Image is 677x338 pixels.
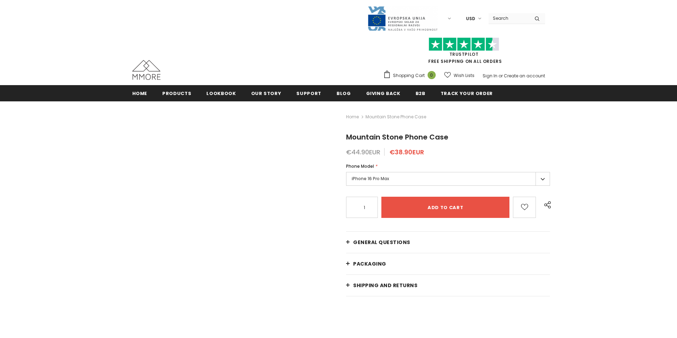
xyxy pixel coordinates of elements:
span: B2B [416,90,425,97]
a: Lookbook [206,85,236,101]
a: PACKAGING [346,253,550,274]
a: Create an account [504,73,545,79]
span: PACKAGING [353,260,386,267]
a: B2B [416,85,425,101]
a: Blog [337,85,351,101]
span: Blog [337,90,351,97]
span: Phone Model [346,163,374,169]
a: Shopping Cart 0 [383,70,439,81]
a: Shipping and returns [346,275,550,296]
span: USD [466,15,475,22]
a: Home [346,113,359,121]
span: €44.90EUR [346,148,380,156]
span: Mountain Stone Phone Case [346,132,448,142]
span: General Questions [353,239,410,246]
span: Shopping Cart [393,72,425,79]
img: Trust Pilot Stars [429,37,499,51]
a: support [296,85,321,101]
label: iPhone 16 Pro Max [346,172,550,186]
a: Sign In [483,73,497,79]
a: General Questions [346,232,550,253]
span: support [296,90,321,97]
img: MMORE Cases [132,60,161,80]
a: Home [132,85,147,101]
span: FREE SHIPPING ON ALL ORDERS [383,41,545,64]
span: Shipping and returns [353,282,417,289]
span: Giving back [366,90,400,97]
span: Home [132,90,147,97]
span: Our Story [251,90,282,97]
a: Giving back [366,85,400,101]
input: Search Site [489,13,529,23]
span: Lookbook [206,90,236,97]
a: Trustpilot [449,51,479,57]
span: €38.90EUR [389,148,424,156]
a: Our Story [251,85,282,101]
img: Javni Razpis [367,6,438,31]
span: or [498,73,503,79]
a: Wish Lists [444,69,474,82]
input: Add to cart [381,197,509,218]
span: 0 [428,71,436,79]
a: Javni Razpis [367,15,438,21]
span: Wish Lists [454,72,474,79]
a: Products [162,85,191,101]
a: Track your order [441,85,493,101]
span: Products [162,90,191,97]
span: Track your order [441,90,493,97]
span: Mountain Stone Phone Case [365,113,426,121]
